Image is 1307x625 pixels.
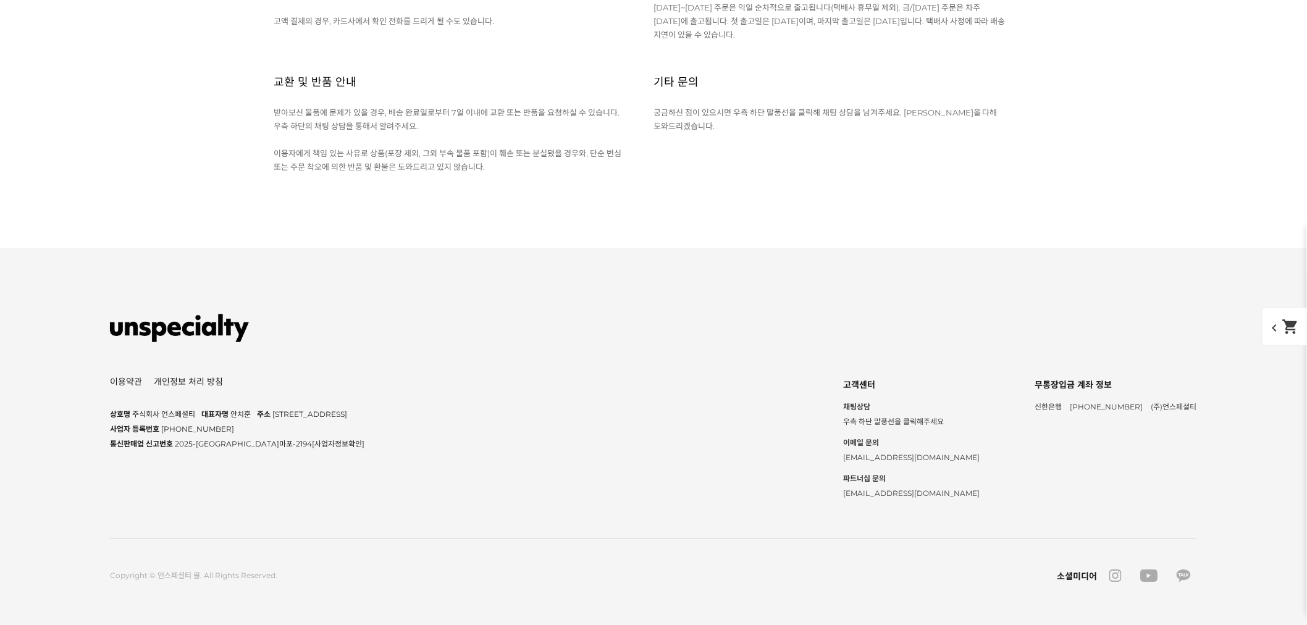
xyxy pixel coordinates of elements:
[1057,569,1097,582] div: 소셜미디어
[653,60,699,105] h2: 기타 문의
[1070,402,1143,411] span: [PHONE_NUMBER]
[110,439,173,448] span: 통신판매업 신고번호
[154,377,223,386] a: 개인정보 처리 방침
[843,400,980,414] strong: 채팅상담
[843,489,980,498] span: [EMAIL_ADDRESS][DOMAIN_NAME]
[110,409,130,419] span: 상호명
[653,106,1033,133] div: 궁금하신 점이 있으시면 우측 하단 말풍선을 클릭해 채팅 상담을 남겨주세요. [PERSON_NAME]을 다해 도와드리겠습니다.
[843,453,980,462] span: [EMAIL_ADDRESS][DOMAIN_NAME]
[110,309,249,346] img: 언스페셜티 몰
[257,409,271,419] span: 주소
[1035,376,1197,393] div: 무통장입금 계좌 정보
[272,409,347,419] span: [STREET_ADDRESS]
[1035,402,1062,411] span: 신한은행
[230,409,251,419] span: 안치훈
[1103,569,1128,582] a: instagram
[110,377,142,386] a: 이용약관
[843,435,980,450] strong: 이메일 문의
[161,424,234,434] span: [PHONE_NUMBER]
[312,439,364,448] a: [사업자정보확인]
[843,376,980,393] div: 고객센터
[274,106,626,174] p: 받아보신 물품에 문제가 있을 경우, 배송 완료일로부터 7일 이내에 교환 또는 반품을 요청하실 수 있습니다. 우측 하단의 채팅 상담을 통해서 알려주세요. 이용자에게 책임 있는 ...
[1151,402,1197,411] span: (주)언스페셜티
[843,471,980,486] strong: 파트너십 문의
[1170,569,1197,582] a: kakao
[110,569,277,582] div: Copyright © 언스페셜티 몰. All Rights Reserved.
[110,424,159,434] span: 사업자 등록번호
[1134,569,1164,582] a: youtube
[274,60,356,105] h2: 교환 및 반품 안내
[201,409,229,419] span: 대표자명
[843,417,944,426] span: 우측 하단 말풍선을 클릭해주세요
[175,439,364,448] span: 2025-[GEOGRAPHIC_DATA]마포-2194
[132,409,195,419] span: 주식회사 언스페셜티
